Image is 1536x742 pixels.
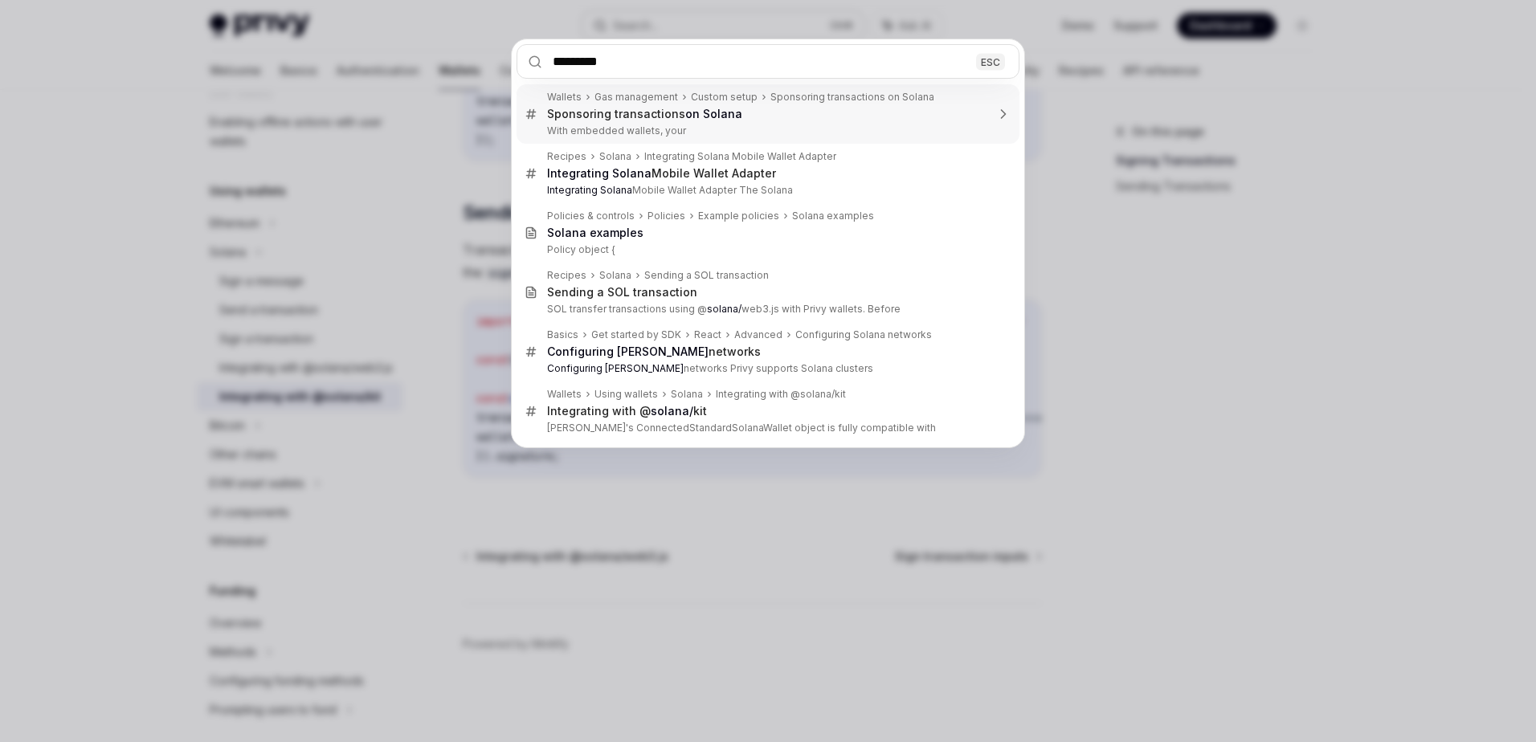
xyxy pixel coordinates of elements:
div: Policies & controls [547,210,635,222]
div: Configuring Solana networks [795,328,932,341]
div: Solana [671,388,703,401]
b: Integrating Solana [547,184,632,196]
div: Custom setup [691,91,758,104]
b: on Solana [685,107,742,120]
b: Integrating Solana [547,166,652,180]
div: ESC [976,53,1005,70]
div: Advanced [734,328,782,341]
div: Sending a SOL transaction [644,269,769,282]
b: Configuring [PERSON_NAME] [547,362,684,374]
b: solana/ [651,404,693,418]
div: Wallets [547,388,582,401]
p: Mobile Wallet Adapter The Solana [547,184,986,197]
div: Get started by SDK [591,328,681,341]
p: SOL transfer transactions using @ web3.js with Privy wallets. Before [547,303,986,316]
div: networks [547,344,761,359]
div: Wallets [547,91,582,104]
div: Sponsoring transactions on Solana [770,91,934,104]
b: solana/ [707,303,741,315]
div: Recipes [547,269,586,282]
b: Configuring [PERSON_NAME] [547,344,709,358]
div: Sending a SOL transaction [547,285,697,300]
div: Gas management [594,91,678,104]
div: Example policies [698,210,779,222]
p: [PERSON_NAME]'s ConnectedStandardSolanaWallet object is fully compatible with [547,422,986,434]
p: Policy object { [547,243,986,256]
div: Solana [599,269,631,282]
div: Sponsoring transactions [547,107,742,121]
div: Solana [599,150,631,163]
p: With embedded wallets, your [547,124,986,137]
div: Using wallets [594,388,658,401]
div: Integrating with @ kit [547,404,707,418]
div: Policies [647,210,685,222]
p: networks Privy supports Solana clusters [547,362,986,375]
div: Basics [547,328,578,341]
div: Solana examples [792,210,874,222]
div: Integrating with @solana/kit [716,388,846,401]
div: Mobile Wallet Adapter [547,166,776,181]
div: Recipes [547,150,586,163]
div: Integrating Solana Mobile Wallet Adapter [644,150,836,163]
b: Solana examples [547,226,643,239]
div: React [694,328,721,341]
